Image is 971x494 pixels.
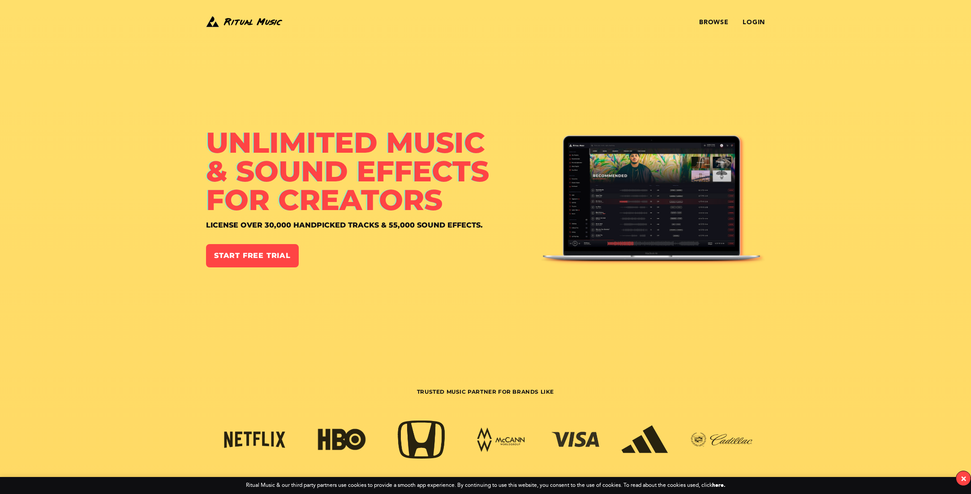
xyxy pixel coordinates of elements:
img: adidas [616,424,674,456]
img: hbo [313,427,370,452]
img: mccann [473,427,530,453]
a: here. [712,482,726,488]
img: Ritual Music [206,14,282,29]
h1: Unlimited Music & Sound Effects for Creators [206,128,541,214]
img: cadillac [686,430,757,450]
img: Ritual Music [541,133,765,270]
h4: License over 30,000 handpicked tracks & 55,000 sound effects. [206,221,541,229]
div: × [961,473,967,484]
a: Login [743,19,765,26]
img: honda [393,418,450,461]
img: netflix [219,429,291,451]
h3: Trusted Music Partner for Brands Like [206,388,765,417]
div: Ritual Music & our third party partners use cookies to provide a smooth app experience. By contin... [246,482,726,489]
a: Browse [699,19,728,26]
a: Start Free Trial [206,244,299,267]
img: visa [547,430,604,451]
